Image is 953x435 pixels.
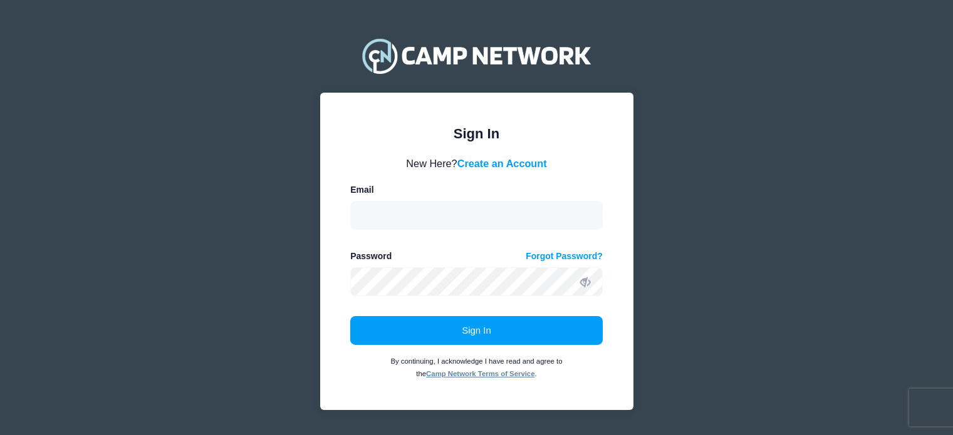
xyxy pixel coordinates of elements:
[350,123,603,144] div: Sign In
[350,250,392,263] label: Password
[350,156,603,171] div: New Here?
[390,357,562,377] small: By continuing, I acknowledge I have read and agree to the .
[526,250,603,263] a: Forgot Password?
[350,183,373,197] label: Email
[426,370,534,377] a: Camp Network Terms of Service
[357,31,596,81] img: Camp Network
[350,316,603,345] button: Sign In
[457,158,547,169] a: Create an Account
